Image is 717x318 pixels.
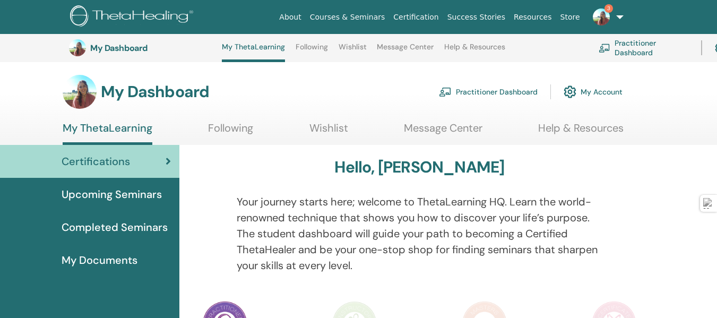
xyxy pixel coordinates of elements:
[593,8,610,25] img: default.jpg
[208,122,253,142] a: Following
[62,153,130,169] span: Certifications
[62,219,168,235] span: Completed Seminars
[564,83,576,101] img: cog.svg
[309,122,348,142] a: Wishlist
[90,43,196,53] h3: My Dashboard
[443,7,509,27] a: Success Stories
[62,186,162,202] span: Upcoming Seminars
[62,252,137,268] span: My Documents
[70,5,197,29] img: logo.png
[599,36,688,59] a: Practitioner Dashboard
[334,158,504,177] h3: Hello, [PERSON_NAME]
[439,80,538,104] a: Practitioner Dashboard
[439,87,452,97] img: chalkboard-teacher.svg
[69,39,86,56] img: default.jpg
[63,75,97,109] img: default.jpg
[404,122,482,142] a: Message Center
[604,4,613,13] span: 3
[564,80,623,104] a: My Account
[275,7,305,27] a: About
[296,42,328,59] a: Following
[63,122,152,145] a: My ThetaLearning
[306,7,390,27] a: Courses & Seminars
[389,7,443,27] a: Certification
[237,194,602,273] p: Your journey starts here; welcome to ThetaLearning HQ. Learn the world-renowned technique that sh...
[377,42,434,59] a: Message Center
[339,42,367,59] a: Wishlist
[599,44,610,52] img: chalkboard-teacher.svg
[538,122,624,142] a: Help & Resources
[556,7,584,27] a: Store
[101,82,209,101] h3: My Dashboard
[509,7,556,27] a: Resources
[444,42,505,59] a: Help & Resources
[222,42,285,62] a: My ThetaLearning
